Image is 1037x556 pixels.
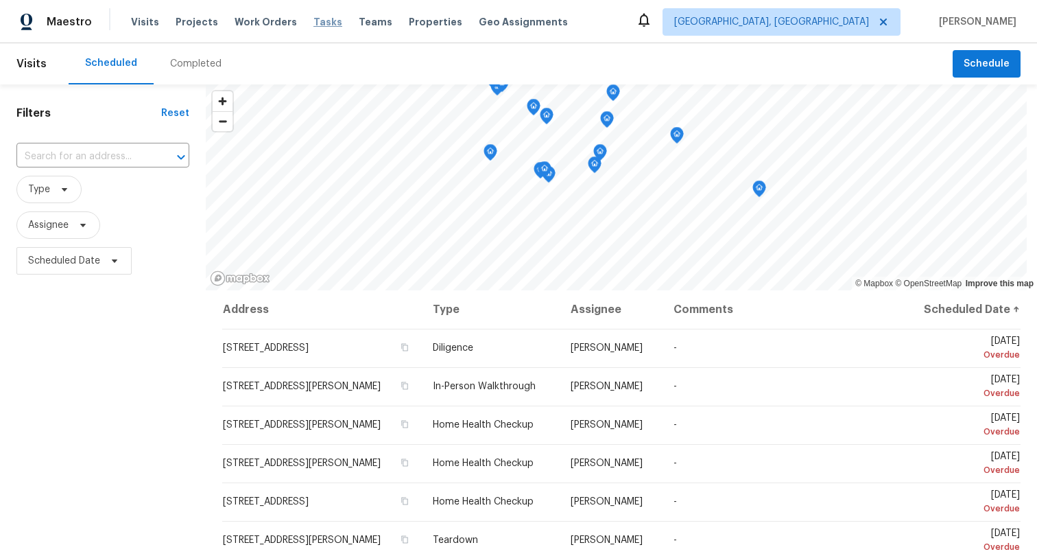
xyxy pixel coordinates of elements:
div: Map marker [606,84,620,106]
th: Address [222,290,422,329]
div: Map marker [495,76,509,97]
span: [DATE] [913,452,1020,477]
div: Map marker [538,161,551,183]
span: [STREET_ADDRESS] [223,497,309,507]
div: Map marker [752,181,766,202]
a: Improve this map [966,279,1034,288]
span: [PERSON_NAME] [571,343,643,353]
div: Map marker [540,108,553,129]
button: Schedule [953,50,1021,78]
span: - [674,343,677,353]
div: Scheduled [85,56,137,70]
div: Overdue [913,463,1020,477]
button: Zoom out [213,111,233,131]
a: Mapbox homepage [210,270,270,286]
span: [GEOGRAPHIC_DATA], [GEOGRAPHIC_DATA] [674,15,869,29]
a: Mapbox [855,279,893,288]
span: [PERSON_NAME] [571,459,643,468]
span: [DATE] [913,529,1020,554]
span: Schedule [964,56,1010,73]
span: Assignee [28,218,69,232]
span: [PERSON_NAME] [571,497,643,507]
th: Type [422,290,559,329]
span: Work Orders [235,15,297,29]
span: [STREET_ADDRESS][PERSON_NAME] [223,420,381,430]
div: Map marker [588,157,601,178]
span: Home Health Checkup [433,459,534,468]
button: Copy Address [398,418,411,430]
button: Copy Address [398,495,411,507]
span: Home Health Checkup [433,420,534,430]
div: Map marker [484,144,497,165]
span: [DATE] [913,375,1020,400]
span: Home Health Checkup [433,497,534,507]
span: [STREET_ADDRESS][PERSON_NAME] [223,535,381,545]
button: Copy Address [398,380,411,392]
button: Copy Address [398,533,411,546]
span: [PERSON_NAME] [571,382,643,391]
span: - [674,535,677,545]
th: Scheduled Date ↑ [902,290,1021,329]
div: Overdue [913,386,1020,400]
span: Diligence [433,343,473,353]
div: Map marker [670,127,684,148]
th: Assignee [560,290,663,329]
canvas: Map [206,84,1027,290]
a: OpenStreetMap [895,279,962,288]
div: Map marker [593,144,607,165]
div: Map marker [527,99,540,120]
span: [DATE] [913,413,1020,439]
th: Comments [663,290,902,329]
span: - [674,497,677,507]
span: Zoom out [213,112,233,131]
button: Copy Address [398,341,411,354]
span: Maestro [47,15,92,29]
div: Overdue [913,425,1020,439]
span: Visits [16,49,47,79]
span: [PERSON_NAME] [571,420,643,430]
span: [DATE] [913,336,1020,362]
span: Teams [359,15,392,29]
span: [STREET_ADDRESS] [223,343,309,353]
button: Open [171,148,191,167]
button: Copy Address [398,456,411,469]
span: Properties [409,15,462,29]
div: Overdue [913,348,1020,362]
span: [STREET_ADDRESS][PERSON_NAME] [223,459,381,468]
div: Overdue [913,540,1020,554]
span: Projects [176,15,218,29]
span: [PERSON_NAME] [571,535,643,545]
div: Overdue [913,502,1020,516]
div: Map marker [600,111,614,132]
span: Geo Assignments [479,15,568,29]
span: In-Person Walkthrough [433,382,536,391]
div: Completed [170,57,222,71]
span: [STREET_ADDRESS][PERSON_NAME] [223,382,381,391]
span: Teardown [433,535,478,545]
input: Search for an address... [16,146,151,167]
span: Scheduled Date [28,254,100,268]
div: Reset [161,106,189,120]
span: Type [28,183,50,196]
button: Zoom in [213,91,233,111]
span: Visits [131,15,159,29]
span: - [674,382,677,391]
span: Tasks [313,17,342,27]
div: Map marker [534,162,547,183]
span: [DATE] [913,490,1020,516]
h1: Filters [16,106,161,120]
span: - [674,459,677,468]
span: [PERSON_NAME] [933,15,1016,29]
span: - [674,420,677,430]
